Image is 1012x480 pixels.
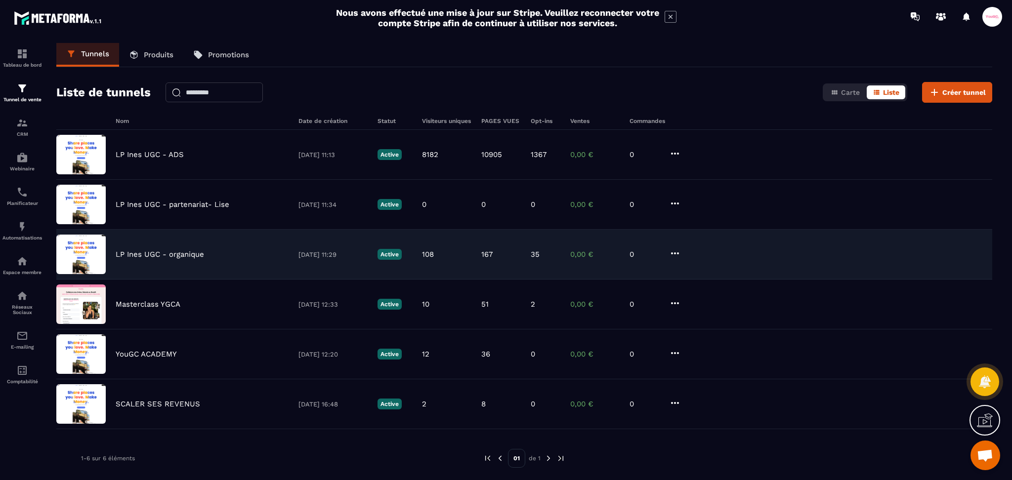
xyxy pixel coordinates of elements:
p: Active [378,199,402,210]
p: Espace membre [2,270,42,275]
p: 10905 [481,150,502,159]
p: Active [378,299,402,310]
button: Créer tunnel [922,82,992,103]
img: automations [16,221,28,233]
p: 0 [630,200,659,209]
p: 0 [531,350,535,359]
img: formation [16,117,28,129]
span: Liste [883,88,899,96]
p: 0 [531,400,535,408]
p: 0 [630,400,659,408]
p: E-mailing [2,344,42,350]
img: formation [16,48,28,60]
p: 0,00 € [570,250,620,259]
img: prev [496,454,505,463]
p: 0 [481,200,486,209]
p: 0 [422,200,426,209]
p: 0,00 € [570,300,620,309]
p: 0,00 € [570,200,620,209]
img: next [556,454,565,463]
img: social-network [16,290,28,302]
p: 2 [422,400,426,408]
a: Ouvrir le chat [970,440,1000,470]
p: 51 [481,300,489,309]
a: formationformationTableau de bord [2,40,42,75]
p: 0,00 € [570,150,620,159]
h6: Ventes [570,118,620,124]
p: Comptabilité [2,379,42,384]
p: de 1 [529,454,541,462]
a: automationsautomationsWebinaire [2,144,42,179]
span: Créer tunnel [942,87,986,97]
p: 0 [630,150,659,159]
p: 0 [630,350,659,359]
button: Carte [825,85,866,99]
img: image [56,334,106,374]
img: image [56,235,106,274]
p: 1-6 sur 6 éléments [81,455,135,462]
a: accountantaccountantComptabilité [2,357,42,392]
a: Produits [119,43,183,67]
p: 8 [481,400,486,408]
img: accountant [16,364,28,376]
h6: Nom [116,118,289,124]
p: [DATE] 12:33 [298,301,368,308]
a: formationformationCRM [2,110,42,144]
img: image [56,135,106,174]
a: social-networksocial-networkRéseaux Sociaux [2,282,42,322]
p: 2 [531,300,535,309]
p: 8182 [422,150,438,159]
p: 12 [422,350,429,359]
p: Masterclass YGCA [116,300,180,309]
p: Tunnels [81,49,109,58]
p: Planificateur [2,200,42,206]
img: image [56,284,106,324]
p: LP Ines UGC - ADS [116,150,184,159]
img: scheduler [16,186,28,198]
p: Promotions [208,50,249,59]
a: automationsautomationsEspace membre [2,248,42,282]
p: Produits [144,50,173,59]
a: automationsautomationsAutomatisations [2,213,42,248]
h6: Visiteurs uniques [422,118,471,124]
p: YouGC ACADEMY [116,350,177,359]
h2: Liste de tunnels [56,82,151,102]
p: 108 [422,250,434,259]
p: Active [378,349,402,360]
p: 1367 [531,150,547,159]
p: 0,00 € [570,350,620,359]
img: image [56,185,106,224]
p: SCALER SES REVENUS [116,400,200,408]
p: 01 [508,449,525,468]
img: image [56,384,106,424]
button: Liste [867,85,905,99]
p: [DATE] 12:20 [298,351,368,358]
img: automations [16,255,28,267]
img: logo [14,9,103,27]
a: Promotions [183,43,259,67]
p: CRM [2,131,42,137]
span: Carte [841,88,860,96]
p: 0 [630,250,659,259]
h6: PAGES VUES [481,118,521,124]
p: 10 [422,300,429,309]
p: [DATE] 11:34 [298,201,368,208]
p: Tableau de bord [2,62,42,68]
img: automations [16,152,28,163]
a: formationformationTunnel de vente [2,75,42,110]
p: LP Ines UGC - partenariat- Lise [116,200,229,209]
h6: Statut [378,118,412,124]
p: 0 [630,300,659,309]
a: Tunnels [56,43,119,67]
p: Automatisations [2,235,42,240]
p: [DATE] 11:13 [298,151,368,159]
img: formation [16,82,28,94]
img: email [16,330,28,342]
a: emailemailE-mailing [2,322,42,357]
p: [DATE] 11:29 [298,251,368,258]
p: [DATE] 16:48 [298,400,368,408]
p: 0 [531,200,535,209]
h2: Nous avons effectué une mise à jour sur Stripe. Veuillez reconnecter votre compte Stripe afin de ... [336,7,660,28]
p: Active [378,149,402,160]
p: Webinaire [2,166,42,171]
